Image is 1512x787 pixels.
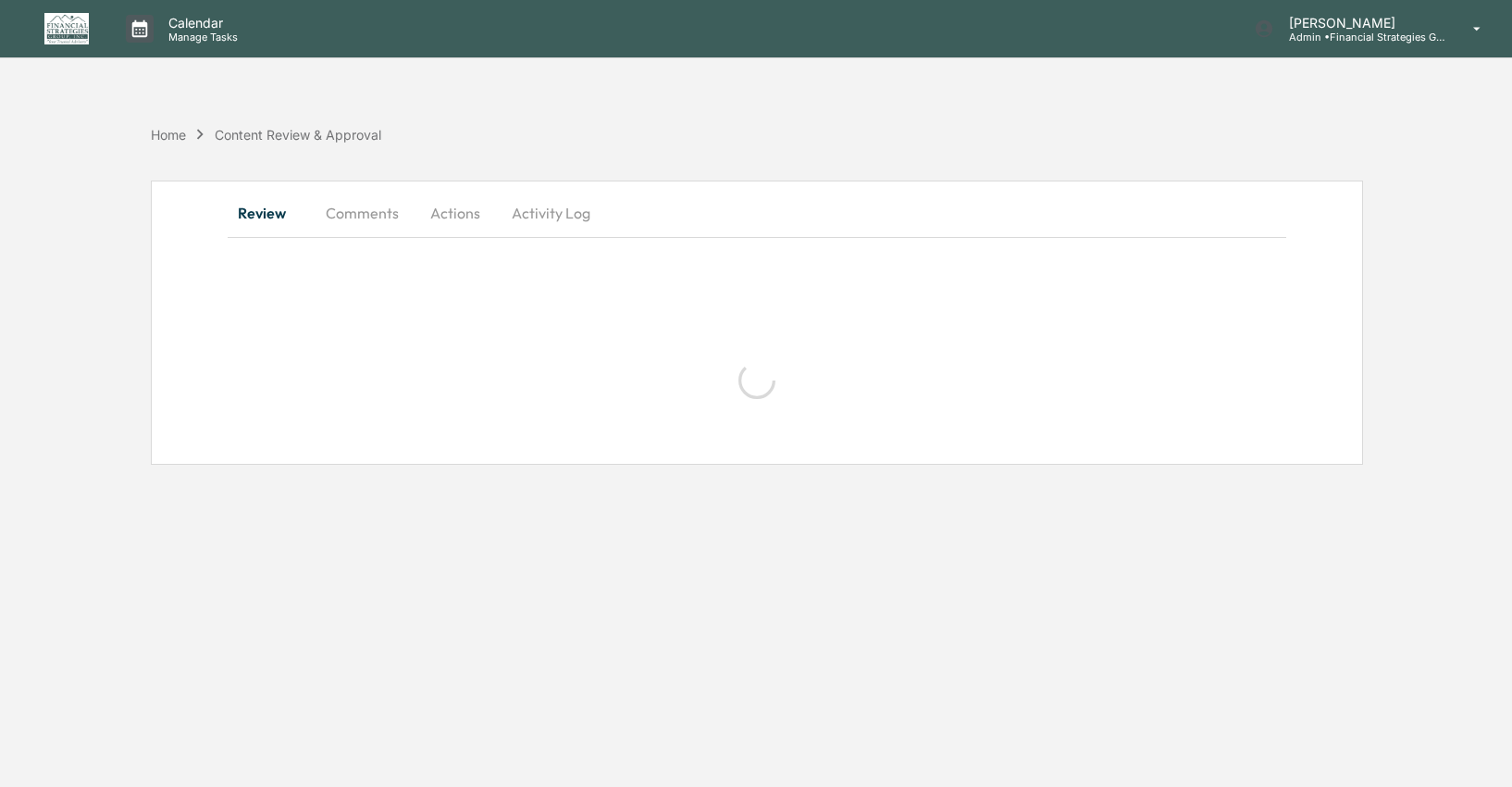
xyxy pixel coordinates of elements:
[497,191,605,235] button: Activity Log
[151,127,186,143] div: Home
[414,191,497,235] button: Actions
[228,191,311,235] button: Review
[1274,31,1446,44] p: Admin • Financial Strategies Group (FSG)
[154,31,247,44] p: Manage Tasks
[311,191,414,235] button: Comments
[154,15,247,31] p: Calendar
[215,127,381,143] div: Content Review & Approval
[228,191,1286,235] div: secondary tabs example
[1274,15,1446,31] p: [PERSON_NAME]
[44,13,89,44] img: logo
